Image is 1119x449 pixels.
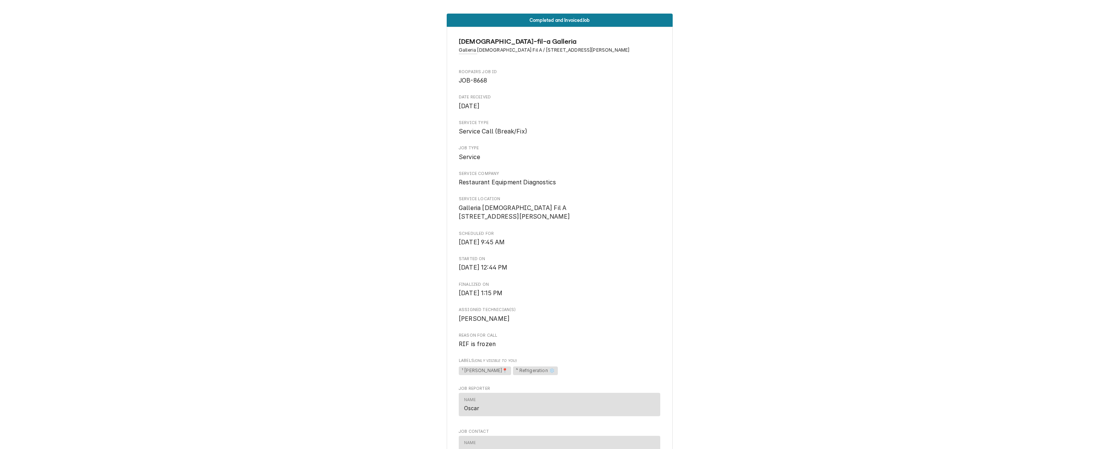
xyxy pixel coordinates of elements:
span: Service Location [459,196,660,202]
span: Date Received [459,102,660,111]
div: Name [464,397,479,412]
div: Job Reporter [459,386,660,420]
span: Date Received [459,94,660,100]
div: Client Information [459,37,660,60]
span: ¹ [PERSON_NAME]📍 [459,366,511,375]
div: Status [447,14,673,27]
span: ⁴ Refrigeration ❄️ [513,366,558,375]
span: [PERSON_NAME] [459,315,510,322]
div: Reason For Call [459,333,660,349]
span: Roopairs Job ID [459,69,660,75]
span: Restaurant Equipment Diagnostics [459,179,556,186]
span: Job Contact [459,429,660,435]
span: Service Type [459,127,660,136]
span: JOB-8668 [459,77,487,84]
div: Name [464,440,476,446]
span: Completed and Invoiced Job [530,18,589,23]
span: (Only Visible to You) [474,359,517,363]
span: [DATE] [459,103,479,110]
span: Finalized On [459,282,660,288]
div: Started On [459,256,660,272]
span: Scheduled For [459,231,660,237]
div: Scheduled For [459,231,660,247]
span: [object Object] [459,365,660,377]
div: Service Location [459,196,660,221]
span: Service [459,153,480,161]
span: Service Company [459,171,660,177]
span: Address [459,47,660,54]
span: Reason For Call [459,340,660,349]
div: Job Reporter List [459,393,660,419]
div: Service Company [459,171,660,187]
div: Name [464,397,476,403]
span: Assigned Technician(s) [459,314,660,323]
span: Galleria [DEMOGRAPHIC_DATA] Fil A [STREET_ADDRESS][PERSON_NAME] [459,204,570,221]
div: [object Object] [459,358,660,376]
span: Job Reporter [459,386,660,392]
div: Contact [459,393,660,416]
span: Finalized On [459,289,660,298]
span: [DATE] 1:15 PM [459,290,502,297]
div: Finalized On [459,282,660,298]
div: Oscar [464,404,479,412]
span: Job Type [459,145,660,151]
span: Labels [459,358,660,364]
div: Job Type [459,145,660,161]
span: [DATE] 9:45 AM [459,239,505,246]
span: Roopairs Job ID [459,76,660,85]
span: Service Type [459,120,660,126]
span: Service Company [459,178,660,187]
span: Reason For Call [459,333,660,339]
span: Job Type [459,153,660,162]
div: Service Type [459,120,660,136]
span: [DATE] 12:44 PM [459,264,507,271]
div: Roopairs Job ID [459,69,660,85]
span: Started On [459,256,660,262]
span: RIF is frozen [459,340,496,348]
div: Date Received [459,94,660,110]
span: Service Call (Break/Fix) [459,128,527,135]
span: Assigned Technician(s) [459,307,660,313]
span: Service Location [459,204,660,221]
span: Scheduled For [459,238,660,247]
span: Name [459,37,660,47]
div: Assigned Technician(s) [459,307,660,323]
span: Started On [459,263,660,272]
